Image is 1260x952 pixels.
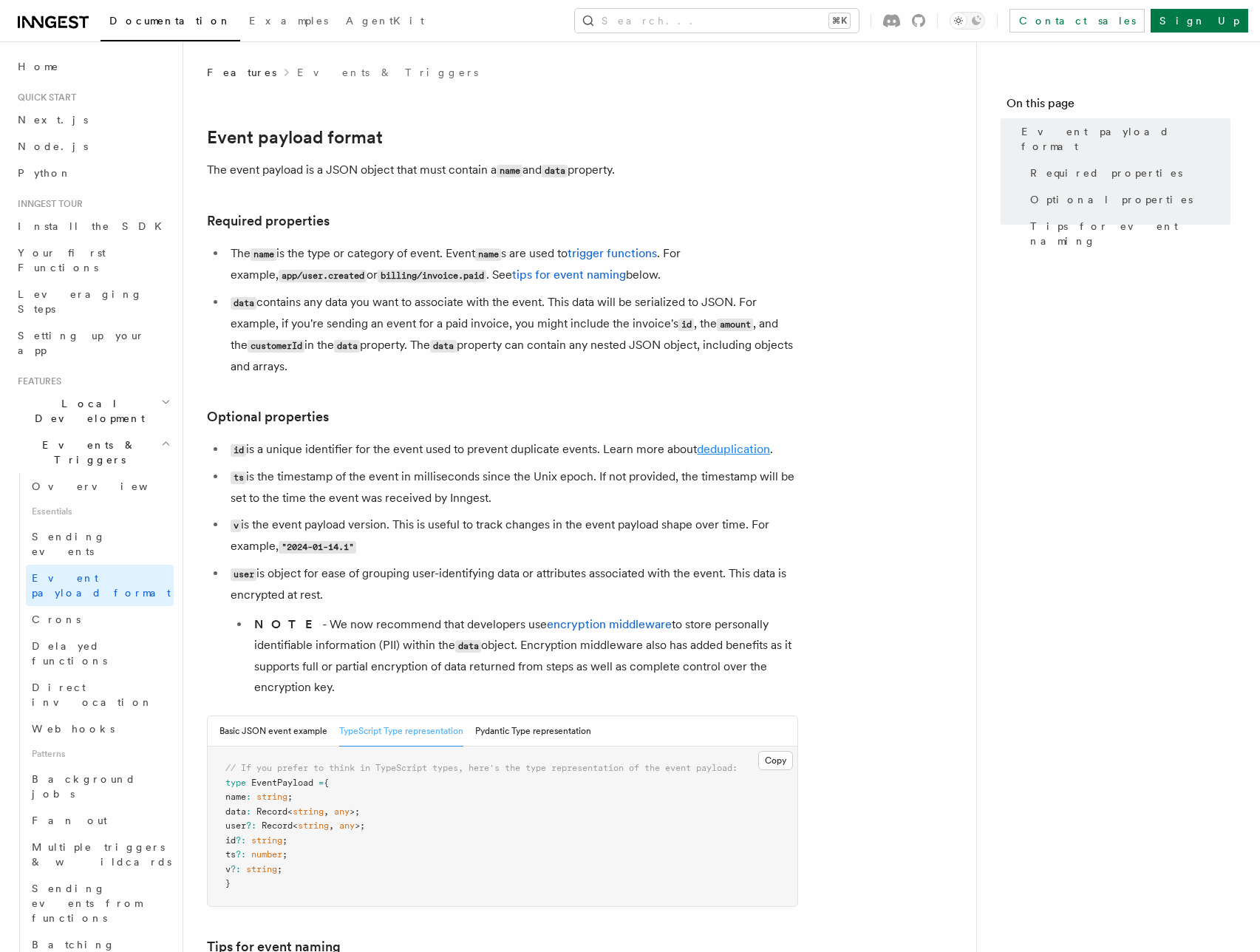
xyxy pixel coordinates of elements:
[246,806,251,817] span: :
[1024,213,1230,254] a: Tips for event naming
[26,500,174,523] span: Essentials
[12,53,174,80] a: Home
[717,319,753,331] code: amount
[324,778,329,788] span: {
[225,820,246,831] span: user
[324,806,329,817] span: ,
[287,806,293,817] span: <
[293,820,298,831] span: <
[32,572,171,599] span: Event payload format
[251,835,282,846] span: string
[279,541,356,554] code: "2024-01-14.1"
[1030,192,1193,207] span: Optional properties
[225,806,246,817] span: data
[256,806,287,817] span: Record
[334,340,360,353] code: data
[32,815,107,826] span: Fan out
[1024,186,1230,213] a: Optional properties
[32,773,136,800] span: Background jobs
[246,792,251,802] span: :
[12,281,174,322] a: Leveraging Steps
[1007,95,1230,118] h4: On this page
[1030,166,1182,180] span: Required properties
[287,792,293,802] span: ;
[236,835,246,846] span: ?:
[26,807,174,834] a: Fan out
[225,763,738,773] span: // If you prefer to think in TypeScript types, here's the type representation of the event payload:
[32,681,153,708] span: Direct invocation
[226,514,798,557] li: is the event payload version. This is useful to track changes in the event payload shape over tim...
[950,12,985,30] button: Toggle dark mode
[293,806,324,817] span: string
[319,778,324,788] span: =
[248,340,304,353] code: customerId
[282,849,287,860] span: ;
[12,160,174,186] a: Python
[18,114,88,126] span: Next.js
[262,820,293,831] span: Record
[254,617,322,631] strong: NOTE
[207,407,329,427] a: Optional properties
[240,4,337,40] a: Examples
[219,716,327,747] button: Basic JSON event example
[26,674,174,715] a: Direct invocation
[101,4,240,41] a: Documentation
[678,319,694,331] code: id
[32,841,171,868] span: Multiple triggers & wildcards
[26,523,174,565] a: Sending events
[26,565,174,606] a: Event payload format
[207,211,330,231] a: Required properties
[18,220,171,232] span: Install the SDK
[339,716,463,747] button: TypeScript Type representation
[350,806,360,817] span: >;
[1030,219,1230,248] span: Tips for event naming
[829,13,850,28] kbd: ⌘K
[568,246,657,260] a: trigger functions
[26,742,174,766] span: Patterns
[225,835,236,846] span: id
[226,466,798,509] li: is the timestamp of the event in milliseconds since the Unix epoch. If not provided, the timestam...
[1021,124,1230,154] span: Event payload format
[231,472,246,484] code: ts
[32,640,107,667] span: Delayed functions
[225,792,246,802] span: name
[512,268,626,282] a: tips for event naming
[225,849,236,860] span: ts
[12,198,83,210] span: Inngest tour
[430,340,456,353] code: data
[109,15,231,27] span: Documentation
[18,247,106,273] span: Your first Functions
[249,15,328,27] span: Examples
[231,520,241,532] code: v
[225,878,231,888] span: }
[455,640,481,653] code: data
[346,15,424,27] span: AgentKit
[231,864,241,874] span: ?:
[12,322,174,364] a: Setting up your app
[547,617,672,631] a: encryption middleware
[225,778,246,788] span: type
[231,297,256,310] code: data
[246,820,256,831] span: ?:
[12,390,174,432] button: Local Development
[575,9,859,33] button: Search...⌘K
[236,849,246,860] span: ?:
[475,248,501,261] code: name
[298,820,329,831] span: string
[1151,9,1248,33] a: Sign Up
[12,438,161,467] span: Events & Triggers
[12,133,174,160] a: Node.js
[18,288,143,315] span: Leveraging Steps
[226,439,798,460] li: is a unique identifier for the event used to prevent duplicate events. Learn more about .
[339,820,355,831] span: any
[32,613,81,625] span: Crons
[207,127,383,148] a: Event payload format
[26,715,174,742] a: Webhooks
[297,65,478,80] a: Events & Triggers
[1015,118,1230,160] a: Event payload format
[1024,160,1230,186] a: Required properties
[207,65,276,80] span: Features
[18,167,72,179] span: Python
[337,4,433,40] a: AgentKit
[12,239,174,281] a: Your first Functions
